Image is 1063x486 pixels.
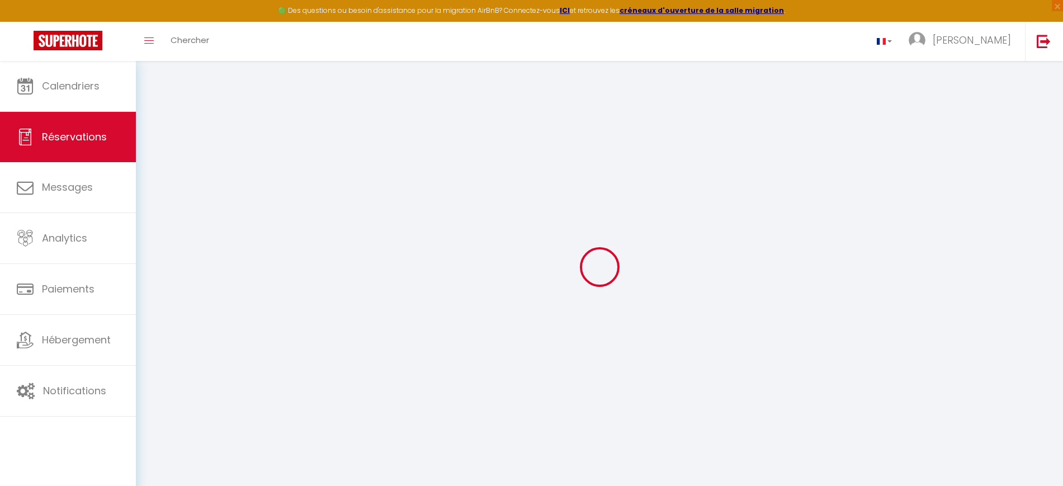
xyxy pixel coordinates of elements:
a: créneaux d'ouverture de la salle migration [620,6,784,15]
span: Messages [42,180,93,194]
span: [PERSON_NAME] [933,33,1011,47]
span: Chercher [171,34,209,46]
span: Calendriers [42,79,100,93]
a: ICI [560,6,570,15]
span: Paiements [42,282,95,296]
span: Analytics [42,231,87,245]
span: Réservations [42,130,107,144]
span: Notifications [43,384,106,398]
a: Chercher [162,22,218,61]
a: ... [PERSON_NAME] [900,22,1025,61]
img: ... [909,32,925,49]
button: Ouvrir le widget de chat LiveChat [9,4,42,38]
span: Hébergement [42,333,111,347]
img: logout [1037,34,1051,48]
img: Super Booking [34,31,102,50]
